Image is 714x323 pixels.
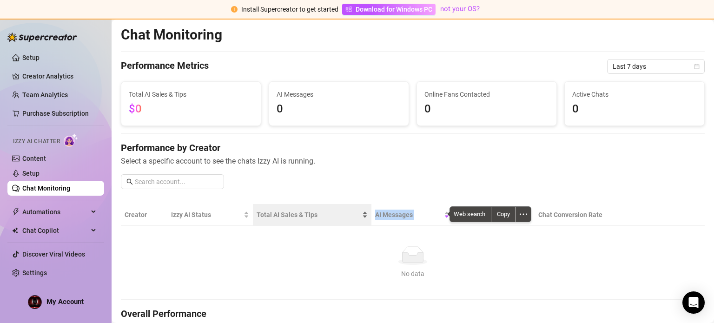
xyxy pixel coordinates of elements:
[440,5,480,13] a: not your OS?
[22,69,97,84] a: Creator Analytics
[231,6,238,13] span: exclamation-circle
[167,204,253,226] th: Izzy AI Status
[28,296,41,309] img: ALV-UjVrZSFAp90NLoIs7pqxQSnoHt12sYt6OP-dZfRXK_4uUG3pwj_NqERyHHmL-4pRcSlSSoxGpASUQ_6N_H4OAfxsL4WcG...
[121,26,222,44] h2: Chat Monitoring
[22,223,88,238] span: Chat Copilot
[450,207,491,222] span: Web search
[424,89,549,99] span: Online Fans Contacted
[535,204,646,226] th: Chat Conversion Rate
[22,204,88,219] span: Automations
[121,59,209,74] h4: Performance Metrics
[121,204,167,226] th: Creator
[345,6,352,13] span: windows
[682,291,705,314] div: Open Intercom Messenger
[375,210,442,220] span: AI Messages
[13,137,60,146] span: Izzy AI Chatter
[253,204,371,226] th: Total AI Sales & Tips
[277,100,401,118] span: 0
[129,102,142,115] span: $0
[7,33,77,42] img: logo-BBDzfeDw.svg
[572,100,697,118] span: 0
[129,89,253,99] span: Total AI Sales & Tips
[128,269,697,279] div: No data
[257,210,360,220] span: Total AI Sales & Tips
[22,91,68,99] a: Team Analytics
[64,133,78,147] img: AI Chatter
[22,269,47,277] a: Settings
[22,54,40,61] a: Setup
[12,208,20,216] span: thunderbolt
[12,227,18,234] img: Chat Copilot
[121,155,705,167] span: Select a specific account to see the chats Izzy AI is running.
[277,89,401,99] span: AI Messages
[424,100,549,118] span: 0
[491,207,516,222] div: Copy
[121,141,705,154] h4: Performance by Creator
[613,59,699,73] span: Last 7 days
[22,110,89,117] a: Purchase Subscription
[572,89,697,99] span: Active Chats
[241,6,338,13] span: Install Supercreator to get started
[135,177,218,187] input: Search account...
[46,297,84,306] span: My Account
[171,210,242,220] span: Izzy AI Status
[342,4,436,15] a: Download for Windows PC
[22,185,70,192] a: Chat Monitoring
[694,64,700,69] span: calendar
[22,250,85,258] a: Discover Viral Videos
[22,170,40,177] a: Setup
[453,204,535,226] th: Active Chats
[126,178,133,185] span: search
[22,155,46,162] a: Content
[121,307,705,320] h4: Overall Performance
[371,204,453,226] th: AI Messages
[356,4,432,14] span: Download for Windows PC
